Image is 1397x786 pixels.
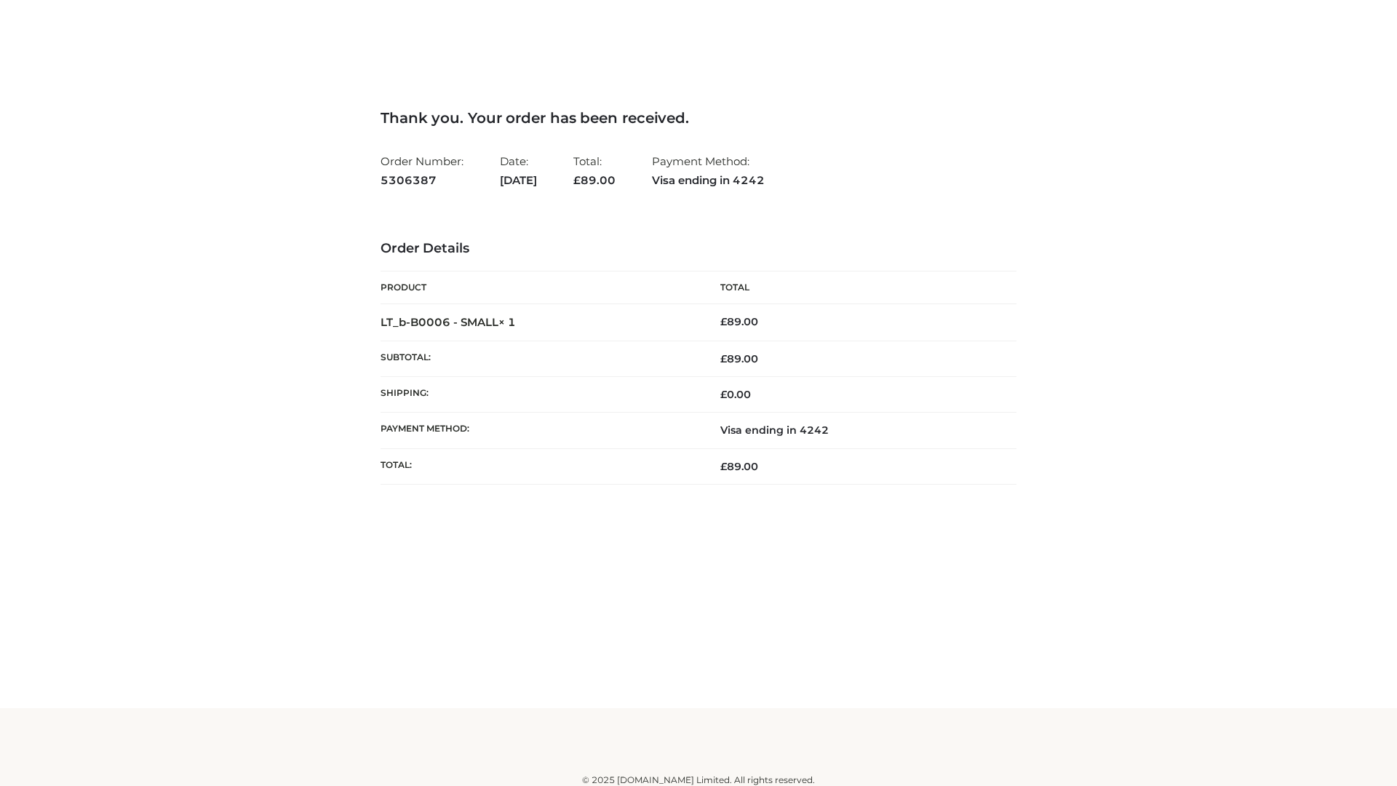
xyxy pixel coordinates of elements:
th: Total: [381,448,698,484]
span: £ [573,173,581,187]
th: Payment method: [381,413,698,448]
strong: 5306387 [381,171,463,190]
th: Subtotal: [381,341,698,376]
span: £ [720,315,727,328]
td: Visa ending in 4242 [698,413,1016,448]
li: Payment Method: [652,148,765,193]
span: £ [720,388,727,401]
span: £ [720,460,727,473]
li: Date: [500,148,537,193]
span: 89.00 [720,352,758,365]
th: Product [381,271,698,304]
th: Total [698,271,1016,304]
span: 89.00 [573,173,616,187]
bdi: 0.00 [720,388,751,401]
span: 89.00 [720,460,758,473]
h3: Order Details [381,241,1016,257]
strong: × 1 [498,315,516,329]
strong: [DATE] [500,171,537,190]
strong: LT_b-B0006 - SMALL [381,315,516,329]
th: Shipping: [381,377,698,413]
li: Total: [573,148,616,193]
bdi: 89.00 [720,315,758,328]
span: £ [720,352,727,365]
h3: Thank you. Your order has been received. [381,109,1016,127]
strong: Visa ending in 4242 [652,171,765,190]
li: Order Number: [381,148,463,193]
